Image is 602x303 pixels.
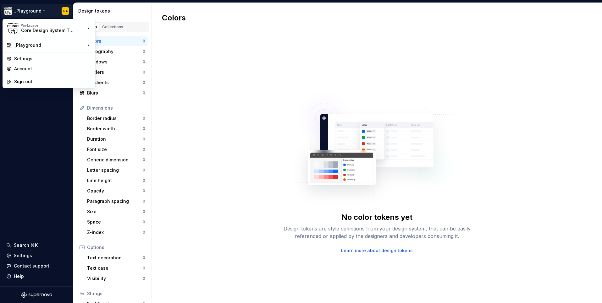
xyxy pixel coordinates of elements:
div: Sign out [14,78,91,85]
div: Workspace [21,24,85,27]
img: 7d2f9795-fa08-4624-9490-5a3f7218a56a.png [7,23,19,34]
div: Core Design System Team [21,27,75,34]
div: Settings [14,56,91,62]
div: _Playground [14,42,85,48]
div: Account [14,66,91,72]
